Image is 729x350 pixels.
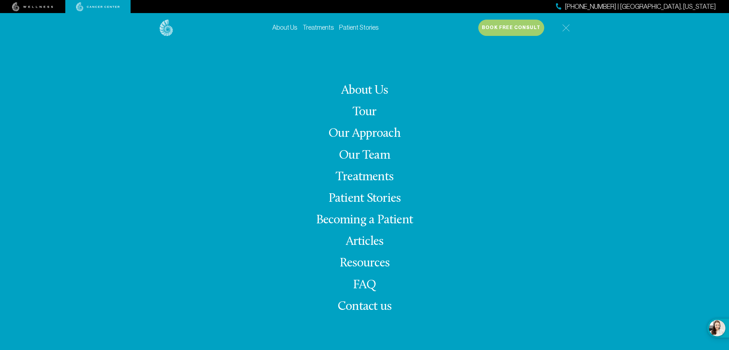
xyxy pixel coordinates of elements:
[316,214,413,227] a: Becoming a Patient
[303,24,334,31] a: Treatments
[562,24,570,32] img: icon-hamburger
[478,20,544,36] button: Book Free Consult
[565,2,716,11] span: [PHONE_NUMBER] | [GEOGRAPHIC_DATA], [US_STATE]
[328,127,401,140] a: Our Approach
[353,279,376,292] a: FAQ
[353,106,377,119] a: Tour
[338,300,391,313] span: Contact us
[339,149,390,162] a: Our Team
[328,192,401,205] a: Patient Stories
[336,171,393,183] a: Treatments
[12,2,53,11] img: wellness
[346,235,384,248] a: Articles
[76,2,120,11] img: cancer center
[160,20,173,36] img: logo
[556,2,716,11] a: [PHONE_NUMBER] | [GEOGRAPHIC_DATA], [US_STATE]
[272,24,297,31] a: About Us
[341,84,388,97] a: About Us
[339,24,379,31] a: Patient Stories
[340,257,389,270] a: Resources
